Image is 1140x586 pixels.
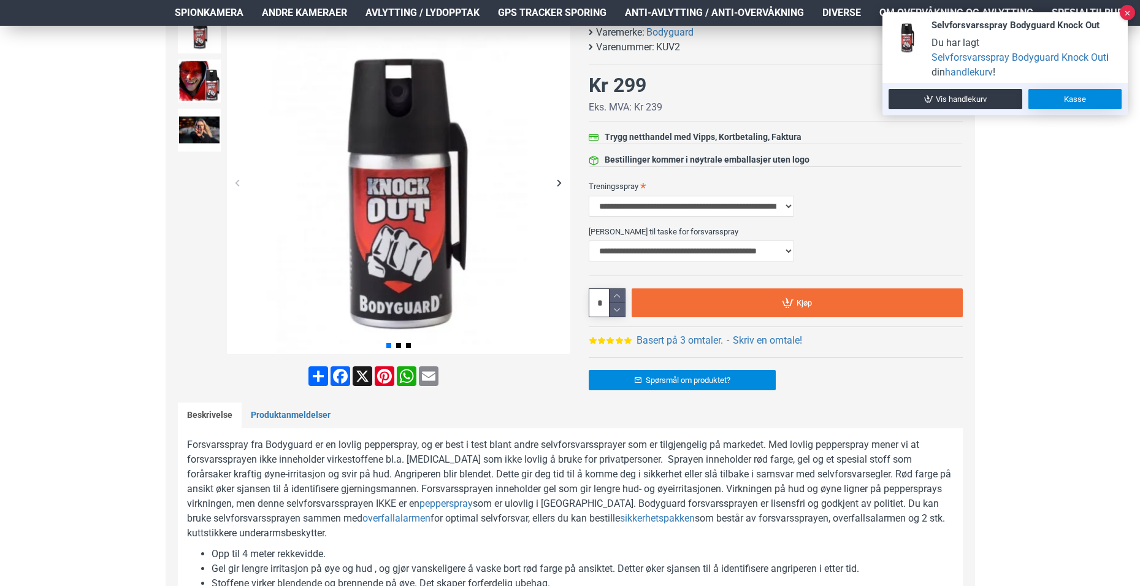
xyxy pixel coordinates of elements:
div: Trygg netthandel med Vipps, Kortbetaling, Faktura [605,131,801,144]
span: KUV2 [656,40,680,55]
p: Forsvarsspray fra Bodyguard er en lovlig pepperspray, og er best i test blant andre selvforsvarss... [187,438,954,541]
a: Vis handlekurv [889,89,1022,109]
label: Treningsspray [589,176,963,196]
div: Previous slide [227,172,248,193]
span: Diverse [822,6,861,20]
a: overfallalarmen [362,511,430,526]
span: Kjøp [797,299,812,307]
a: Beskrivelse [178,403,242,428]
b: Varemerke: [596,25,645,40]
div: Next slide [549,172,570,193]
b: Varenummer: [596,40,654,55]
a: Selvforsvarsspray Bodyguard Knock Out [932,50,1106,65]
a: Share [307,366,329,386]
a: Bodyguard [646,25,694,40]
a: Produktanmeldelser [242,403,340,428]
img: Forsvarsspray - Lovlig Pepperspray - SpyGadgets.no [227,10,570,354]
img: Forsvarsspray - Lovlig Pepperspray - SpyGadgets.no [178,60,221,102]
span: Go to slide 2 [396,343,401,348]
span: Spionkamera [175,6,243,20]
span: Om overvåkning og avlytting [879,6,1033,20]
span: GPS Tracker Sporing [498,6,606,20]
span: Spesialtilbud [1052,6,1123,20]
a: Facebook [329,366,351,386]
span: Go to slide 1 [386,343,391,348]
a: Pinterest [373,366,396,386]
span: Andre kameraer [262,6,347,20]
b: - [727,334,729,346]
div: Du har lagt i din ! [932,36,1122,80]
div: Bestillinger kommer i nøytrale emballasjer uten logo [605,153,809,166]
a: handlekurv [945,65,993,80]
a: Email [418,366,440,386]
a: Skriv en omtale! [733,333,802,348]
img: bodyguard-knock-out-forsvarsspray-60x60h.webp [889,18,925,55]
span: Go to slide 3 [406,343,411,348]
a: pepperspray [419,496,473,511]
div: Kr 299 [589,71,646,100]
a: Spørsmål om produktet? [589,370,776,390]
a: Kasse [1028,89,1122,109]
a: X [351,366,373,386]
img: Forsvarsspray - Lovlig Pepperspray - SpyGadgets.no [178,109,221,152]
span: Anti-avlytting / Anti-overvåkning [625,6,804,20]
a: WhatsApp [396,366,418,386]
div: Selvforsvarsspray Bodyguard Knock Out [932,18,1122,33]
a: sikkerhetspakken [620,511,695,526]
label: [PERSON_NAME] til taske for forsvarsspray [589,222,963,241]
li: Opp til 4 meter rekkevidde. [212,547,954,561]
a: Basert på 3 omtaler. [637,333,723,348]
span: Avlytting / Lydopptak [365,6,480,20]
li: Gel gir lengre irritasjon på øye og hud , og gjør vanskeligere å vaske bort rød farge på ansiktet... [212,561,954,576]
img: Forsvarsspray - Lovlig Pepperspray - SpyGadgets.no [178,10,221,53]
